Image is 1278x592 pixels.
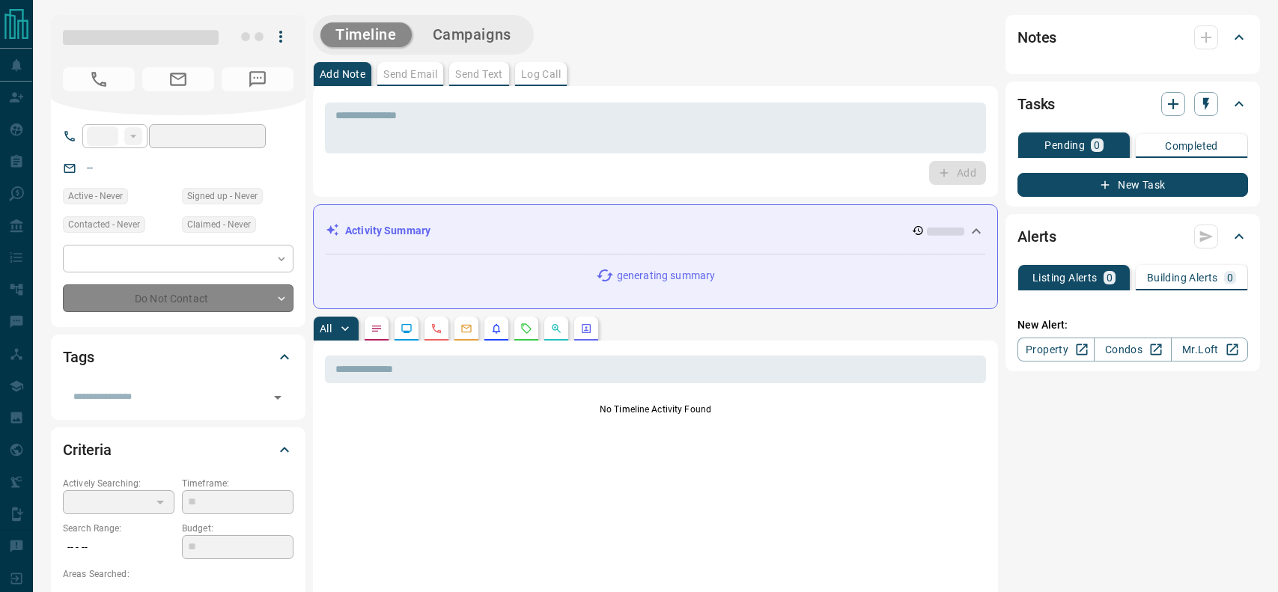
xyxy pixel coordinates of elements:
div: Criteria [63,432,293,468]
span: Claimed - Never [187,217,251,232]
div: Do Not Contact [63,284,293,312]
svg: Notes [371,323,383,335]
p: Pending [1044,140,1085,150]
div: Alerts [1017,219,1248,254]
h2: Tasks [1017,92,1055,116]
svg: Opportunities [550,323,562,335]
span: No Number [63,67,135,91]
p: Building Alerts [1147,272,1218,283]
svg: Calls [430,323,442,335]
p: 0 [1094,140,1100,150]
span: No Number [222,67,293,91]
p: Add Note [320,69,365,79]
span: Contacted - Never [68,217,140,232]
div: Tasks [1017,86,1248,122]
p: Timeframe: [182,477,293,490]
h2: Notes [1017,25,1056,49]
a: Condos [1094,338,1171,361]
a: Property [1017,338,1095,361]
p: Search Range: [63,522,174,535]
p: Actively Searching: [63,477,174,490]
span: Active - Never [68,189,123,204]
p: No Timeline Activity Found [325,403,986,416]
div: Notes [1017,19,1248,55]
p: generating summary [617,268,715,284]
p: All [320,323,332,334]
p: -- - -- [63,535,174,560]
button: New Task [1017,173,1248,197]
button: Timeline [320,22,412,47]
svg: Listing Alerts [490,323,502,335]
h2: Tags [63,345,94,369]
svg: Emails [460,323,472,335]
button: Open [267,387,288,408]
h2: Criteria [63,438,112,462]
svg: Lead Browsing Activity [401,323,413,335]
p: Areas Searched: [63,567,293,581]
span: No Email [142,67,214,91]
p: New Alert: [1017,317,1248,333]
div: Tags [63,339,293,375]
p: 0 [1227,272,1233,283]
svg: Requests [520,323,532,335]
button: Campaigns [418,22,526,47]
p: Listing Alerts [1032,272,1098,283]
p: Completed [1165,141,1218,151]
p: Activity Summary [345,223,430,239]
a: Mr.Loft [1171,338,1248,361]
svg: Agent Actions [580,323,592,335]
p: 0 [1107,272,1113,283]
p: Budget: [182,522,293,535]
div: Activity Summary [326,217,985,245]
span: Signed up - Never [187,189,258,204]
a: -- [87,162,93,174]
h2: Alerts [1017,225,1056,248]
